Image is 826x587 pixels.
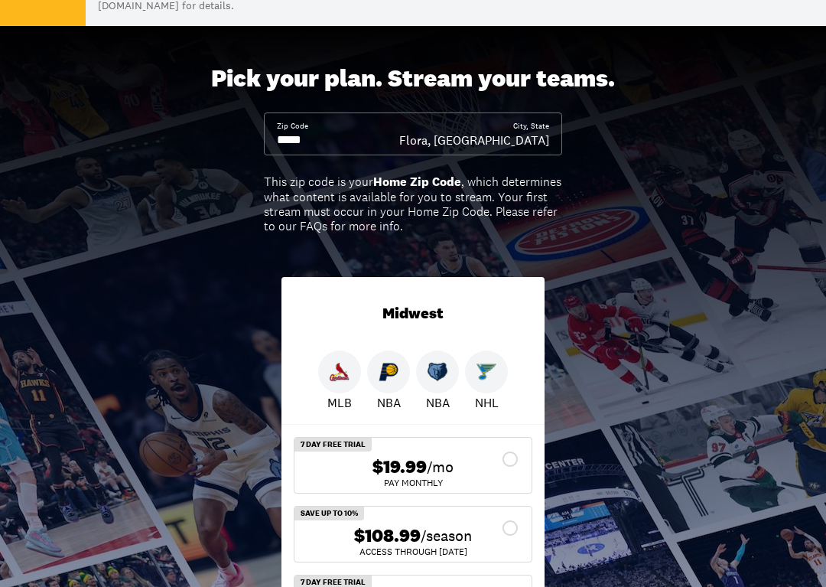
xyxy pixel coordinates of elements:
[427,456,454,478] span: /mo
[513,121,549,132] div: City, State
[264,174,562,233] div: This zip code is your , which determines what content is available for you to stream. Your first ...
[475,393,499,412] p: NHL
[428,362,447,382] img: Grizzlies
[373,174,461,190] b: Home Zip Code
[476,362,496,382] img: Blues
[354,525,421,547] span: $108.99
[426,393,450,412] p: NBA
[307,478,519,488] div: Pay Monthly
[327,393,352,412] p: MLB
[399,132,549,148] div: Flora, [GEOGRAPHIC_DATA]
[294,507,364,520] div: Save Up To 10%
[307,547,519,556] div: ACCESS THROUGH [DATE]
[421,525,472,546] span: /season
[211,64,615,93] div: Pick your plan. Stream your teams.
[277,121,308,132] div: Zip Code
[281,277,545,351] div: Midwest
[330,362,350,382] img: Cardinals
[294,438,372,452] div: 7 Day Free Trial
[372,456,427,478] span: $19.99
[379,362,398,382] img: Pacers
[377,393,401,412] p: NBA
